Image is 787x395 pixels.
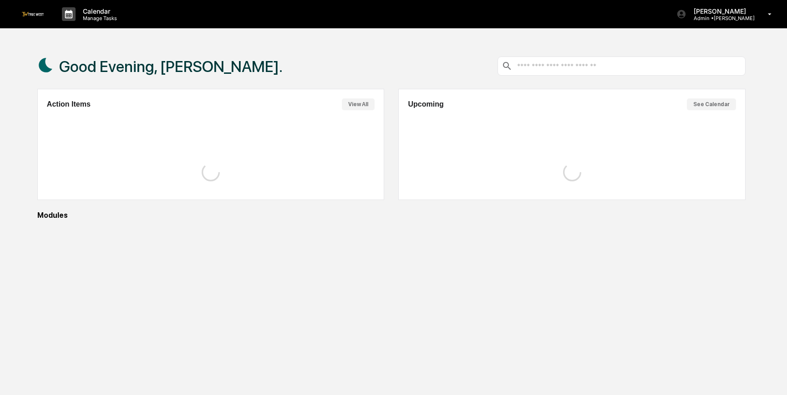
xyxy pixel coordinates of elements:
[22,12,44,16] img: logo
[76,7,122,15] p: Calendar
[59,57,283,76] h1: Good Evening, [PERSON_NAME].
[37,211,746,220] div: Modules
[76,15,122,21] p: Manage Tasks
[47,100,91,108] h2: Action Items
[342,98,375,110] button: View All
[686,15,755,21] p: Admin • [PERSON_NAME]
[686,7,755,15] p: [PERSON_NAME]
[687,98,736,110] button: See Calendar
[408,100,443,108] h2: Upcoming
